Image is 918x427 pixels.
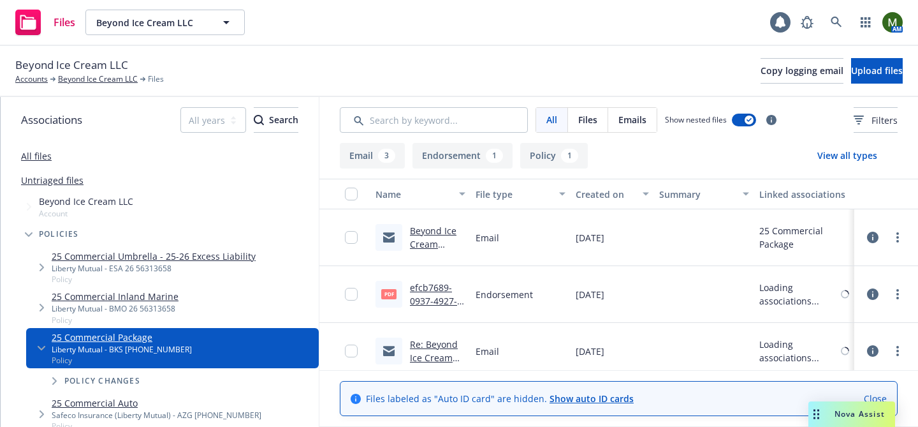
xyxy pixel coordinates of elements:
[546,113,557,126] span: All
[345,188,358,200] input: Select all
[370,179,470,209] button: Name
[571,179,654,209] button: Created on
[794,10,820,35] a: Report a Bug
[470,179,571,209] button: File type
[254,115,264,125] svg: Search
[854,114,898,127] span: Filters
[761,58,843,84] button: Copy logging email
[39,230,79,238] span: Policies
[853,10,878,35] a: Switch app
[864,392,887,405] a: Close
[890,343,905,359] a: more
[486,149,503,163] div: 1
[15,73,48,85] a: Accounts
[871,114,898,127] span: Filters
[576,288,604,301] span: [DATE]
[410,281,462,347] a: efcb7689-0937-4927-ab83-6367bcde1499 (1).pdf
[39,208,133,219] span: Account
[834,408,885,419] span: Nova Assist
[561,149,578,163] div: 1
[665,114,727,125] span: Show nested files
[824,10,849,35] a: Search
[21,174,84,187] a: Untriaged files
[52,344,192,355] div: Liberty Mutual - BKS [PHONE_NUMBER]
[659,188,735,201] div: Summary
[410,225,465,331] a: Beyond Ice Cream LLC_25-26_Commercial Package_REINSTATEMENT eff [DATE]
[54,17,75,27] span: Files
[345,288,358,301] input: Toggle Row Selected
[761,64,843,77] span: Copy logging email
[851,64,903,77] span: Upload files
[578,113,597,126] span: Files
[52,303,178,314] div: Liberty Mutual - BMO 26 56313658
[58,73,138,85] a: Beyond Ice Cream LLC
[340,107,528,133] input: Search by keyword...
[520,143,588,169] button: Policy
[476,231,499,244] span: Email
[52,355,192,366] span: Policy
[576,345,604,358] span: [DATE]
[550,393,634,405] a: Show auto ID cards
[21,150,52,162] a: All files
[52,274,256,285] span: Policy
[21,112,82,128] span: Associations
[890,230,905,245] a: more
[15,57,128,73] span: Beyond Ice Cream LLC
[85,10,245,35] button: Beyond Ice Cream LLC
[618,113,646,126] span: Emails
[345,231,358,244] input: Toggle Row Selected
[366,392,634,405] span: Files labeled as "Auto ID card" are hidden.
[52,315,178,326] span: Policy
[576,188,635,201] div: Created on
[890,287,905,302] a: more
[381,289,397,299] span: pdf
[52,410,261,421] div: Safeco Insurance (Liberty Mutual) - AZG [PHONE_NUMBER]
[378,149,395,163] div: 3
[96,16,207,29] span: Beyond Ice Cream LLC
[254,107,298,133] button: SearchSearch
[754,179,854,209] button: Linked associations
[345,345,358,357] input: Toggle Row Selected
[254,108,298,132] div: Search
[851,58,903,84] button: Upload files
[654,179,754,209] button: Summary
[340,143,405,169] button: Email
[759,338,838,364] div: Loading associations...
[148,73,164,85] span: Files
[576,231,604,244] span: [DATE]
[759,224,849,251] div: 25 Commercial Package
[759,188,849,201] div: Linked associations
[808,401,824,427] div: Drag to move
[759,281,838,308] div: Loading associations...
[10,4,80,40] a: Files
[52,290,178,303] a: 25 Commercial Inland Marine
[808,401,895,427] button: Nova Assist
[39,195,133,208] span: Beyond Ice Cream LLC
[854,107,898,133] button: Filters
[52,250,256,263] a: 25 Commercial Umbrella - 25-26 Excess Liability
[476,345,499,358] span: Email
[52,331,192,344] a: 25 Commercial Package
[375,188,451,201] div: Name
[882,12,903,33] img: photo
[476,188,551,201] div: File type
[797,143,898,169] button: View all types
[52,263,256,274] div: Liberty Mutual - ESA 26 56313658
[64,377,140,385] span: Policy changes
[52,396,261,410] a: 25 Commercial Auto
[476,288,533,301] span: Endorsement
[412,143,513,169] button: Endorsement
